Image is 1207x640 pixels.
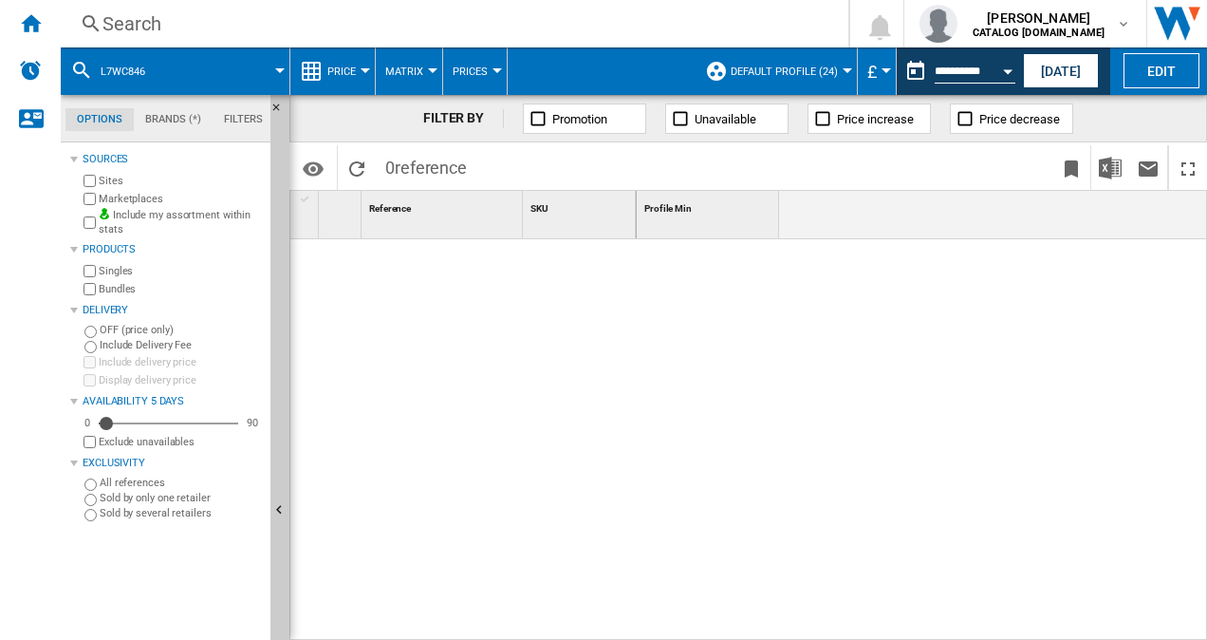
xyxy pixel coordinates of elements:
input: All references [84,479,97,491]
span: Reference [369,203,411,214]
span: SKU [530,203,548,214]
label: Include delivery price [99,355,263,369]
input: Include delivery price [84,356,96,368]
md-tab-item: Options [65,108,134,131]
input: Display delivery price [84,374,96,386]
div: SKU Sort None [527,191,636,220]
button: Price increase [808,104,931,134]
span: Promotion [552,112,607,126]
button: Reload [338,145,376,190]
button: Maximize [1169,145,1207,190]
md-tab-item: Filters [213,108,274,131]
label: Singles [99,264,263,278]
div: Search [102,10,799,37]
button: Send this report by email [1129,145,1167,190]
div: l7wc846 [70,47,280,95]
span: Matrix [385,66,423,78]
button: md-calendar [897,52,935,90]
span: Price [327,66,356,78]
b: CATALOG [DOMAIN_NAME] [973,27,1105,39]
label: All references [100,476,263,490]
img: excel-24x24.png [1099,157,1122,179]
div: This report is based on a date in the past. [897,47,1019,95]
label: Include Delivery Fee [100,338,263,352]
label: Sites [99,174,263,188]
button: Unavailable [665,104,789,134]
button: Prices [453,47,497,95]
button: Bookmark this report [1052,145,1090,190]
span: 0 [376,145,476,185]
label: Exclude unavailables [99,435,263,449]
label: Bundles [99,282,263,296]
div: Profile Min Sort None [641,191,779,220]
button: Price decrease [950,104,1073,134]
div: FILTER BY [423,109,504,128]
md-menu: Currency [858,47,897,95]
span: Unavailable [695,112,756,126]
button: Edit [1123,53,1199,88]
img: mysite-bg-18x18.png [99,208,110,219]
div: Sort None [527,191,636,220]
div: Products [83,242,263,257]
div: Availability 5 Days [83,394,263,409]
button: l7wc846 [101,47,164,95]
button: Options [294,151,332,185]
button: [DATE] [1023,53,1099,88]
span: [PERSON_NAME] [973,9,1105,28]
input: Display delivery price [84,436,96,448]
div: Sort None [641,191,779,220]
button: Matrix [385,47,433,95]
div: Sources [83,152,263,167]
label: Sold by only one retailer [100,491,263,505]
span: l7wc846 [101,66,145,78]
span: Price increase [837,112,914,126]
div: Exclusivity [83,456,263,471]
span: Price decrease [979,112,1060,126]
md-tab-item: Brands (*) [134,108,213,131]
input: Sold by only one retailer [84,494,97,506]
button: Download in Excel [1091,145,1129,190]
img: profile.jpg [919,5,957,43]
div: Sort None [323,191,361,220]
img: alerts-logo.svg [19,59,42,82]
button: Promotion [523,104,646,134]
input: Include my assortment within stats [84,211,96,235]
span: Default profile (24) [731,66,838,78]
button: Default profile (24) [731,47,847,95]
button: Hide [270,95,293,129]
span: £ [867,62,877,82]
div: Default profile (24) [705,47,847,95]
input: OFF (price only) [84,326,97,338]
button: £ [867,47,886,95]
label: Sold by several retailers [100,506,263,520]
div: 90 [242,416,263,430]
input: Bundles [84,283,96,295]
label: Include my assortment within stats [99,208,263,237]
input: Sold by several retailers [84,509,97,521]
input: Marketplaces [84,193,96,205]
span: Profile Min [644,203,692,214]
button: Open calendar [991,51,1025,85]
div: Reference Sort None [365,191,522,220]
div: Sort None [365,191,522,220]
div: 0 [80,416,95,430]
input: Include Delivery Fee [84,341,97,353]
label: Display delivery price [99,373,263,387]
span: Prices [453,66,488,78]
input: Sites [84,175,96,187]
div: Delivery [83,303,263,318]
input: Singles [84,265,96,277]
div: Price [300,47,365,95]
button: Price [327,47,365,95]
label: Marketplaces [99,192,263,206]
span: reference [395,158,467,178]
md-slider: Availability [99,414,238,433]
label: OFF (price only) [100,323,263,337]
